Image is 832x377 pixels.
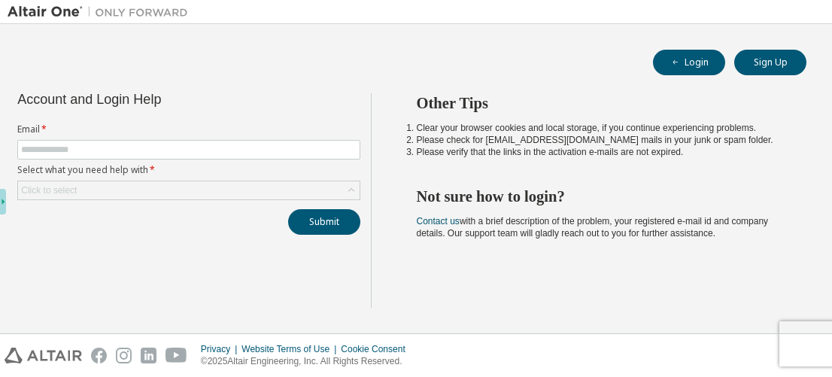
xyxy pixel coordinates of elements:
h2: Other Tips [417,93,780,113]
div: Cookie Consent [341,343,414,355]
li: Please verify that the links in the activation e-mails are not expired. [417,146,780,158]
div: Website Terms of Use [241,343,341,355]
label: Select what you need help with [17,164,360,176]
h2: Not sure how to login? [417,187,780,206]
div: Click to select [18,181,360,199]
button: Submit [288,209,360,235]
li: Please check for [EMAIL_ADDRESS][DOMAIN_NAME] mails in your junk or spam folder. [417,134,780,146]
div: Account and Login Help [17,93,292,105]
img: youtube.svg [165,348,187,363]
img: altair_logo.svg [5,348,82,363]
img: instagram.svg [116,348,132,363]
a: Contact us [417,216,460,227]
div: Click to select [21,184,77,196]
div: Privacy [201,343,241,355]
label: Email [17,123,360,135]
button: Login [653,50,725,75]
span: with a brief description of the problem, your registered e-mail id and company details. Our suppo... [417,216,769,239]
button: Sign Up [734,50,806,75]
img: linkedin.svg [141,348,156,363]
li: Clear your browser cookies and local storage, if you continue experiencing problems. [417,122,780,134]
img: Altair One [8,5,196,20]
img: facebook.svg [91,348,107,363]
p: © 2025 Altair Engineering, Inc. All Rights Reserved. [201,355,414,368]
